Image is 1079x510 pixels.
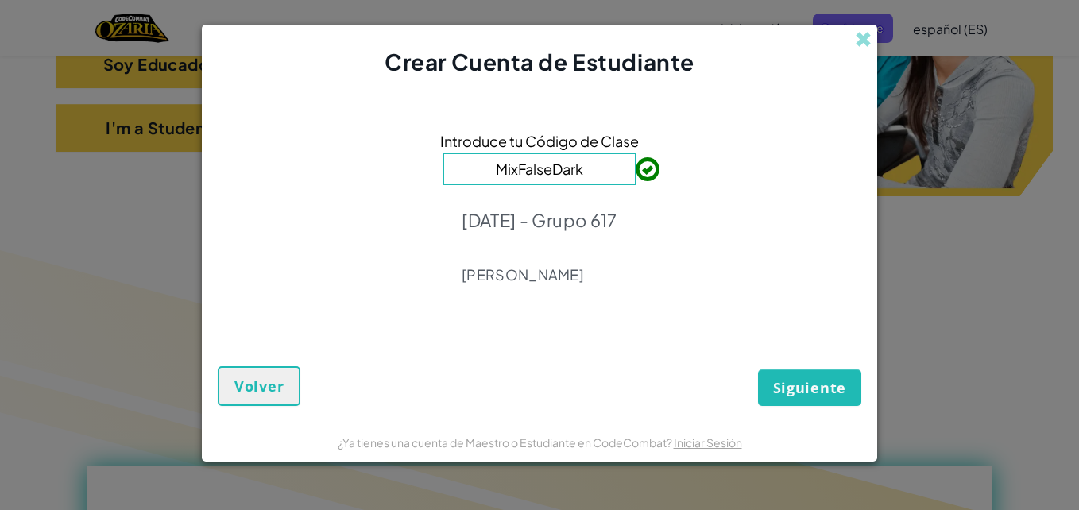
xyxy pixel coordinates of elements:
p: [DATE] - Grupo 617 [462,209,617,231]
button: Siguiente [758,369,861,406]
p: [PERSON_NAME] [462,265,617,284]
span: Introduce tu Código de Clase [440,129,639,153]
a: Iniciar Sesión [674,435,742,450]
span: Crear Cuenta de Estudiante [385,48,694,75]
span: Siguiente [773,378,846,397]
span: Volver [234,377,284,396]
button: Volver [218,366,300,406]
span: ¿Ya tienes una cuenta de Maestro o Estudiante en CodeCombat? [338,435,674,450]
